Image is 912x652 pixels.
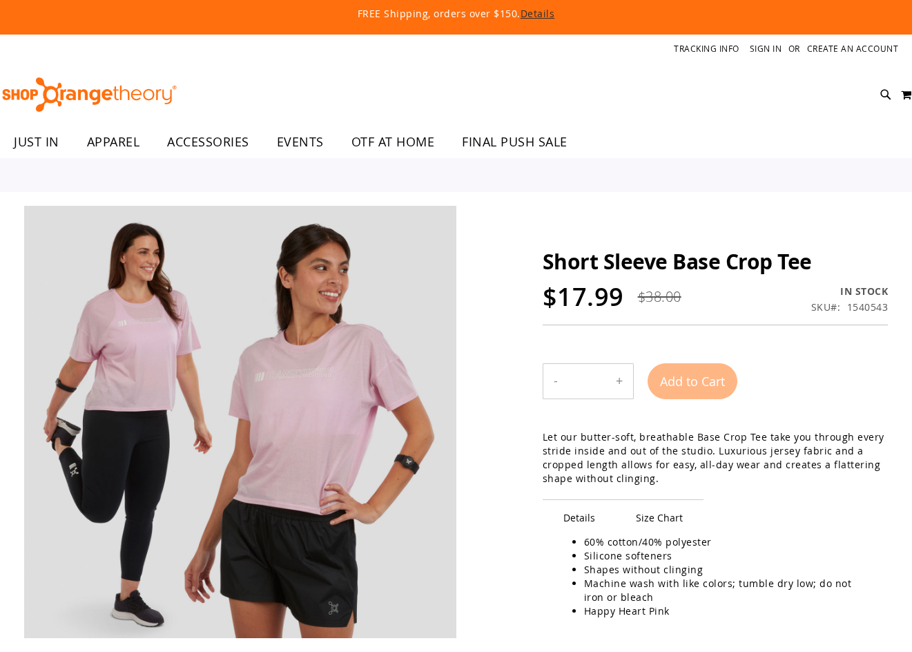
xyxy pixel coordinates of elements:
[750,43,782,55] a: Sign In
[14,126,59,157] span: JUST IN
[811,285,889,298] div: Availability
[543,430,888,486] div: Let our butter-soft, breathable Base Crop Tee take you through every stride inside and out of the...
[674,43,739,55] a: Tracking Info
[584,549,874,563] li: Silicone softeners
[543,247,812,276] span: Short Sleeve Base Crop Tee
[338,126,449,158] a: OTF AT HOME
[52,7,860,21] p: FREE Shipping, orders over $150.
[807,43,899,55] a: Create an Account
[811,285,889,298] div: In stock
[584,604,874,618] li: Happy Heart Pink
[448,126,581,157] a: FINAL PUSH SALE
[811,300,841,314] strong: SKU
[543,499,616,535] span: Details
[87,126,140,157] span: APPAREL
[584,563,874,577] li: Shapes without clinging
[584,577,874,604] li: Machine wash with like colors; tumble dry low; do not iron or bleach
[263,126,338,158] a: EVENTS
[615,499,704,535] span: Size Chart
[462,126,567,157] span: FINAL PUSH SALE
[153,126,263,158] a: ACCESSORIES
[24,206,456,638] img: main product photo
[73,126,154,158] a: APPAREL
[543,364,568,399] button: Decrease product quantity
[568,365,605,398] input: Product quantity
[543,280,624,314] span: $17.99
[847,300,889,314] div: 1540543
[605,364,633,399] button: Increase product quantity
[167,126,249,157] span: ACCESSORIES
[584,535,874,549] li: 60% cotton/40% polyester
[351,126,435,157] span: OTF AT HOME
[638,287,681,306] span: $38.00
[521,7,555,20] a: Details
[277,126,324,157] span: EVENTS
